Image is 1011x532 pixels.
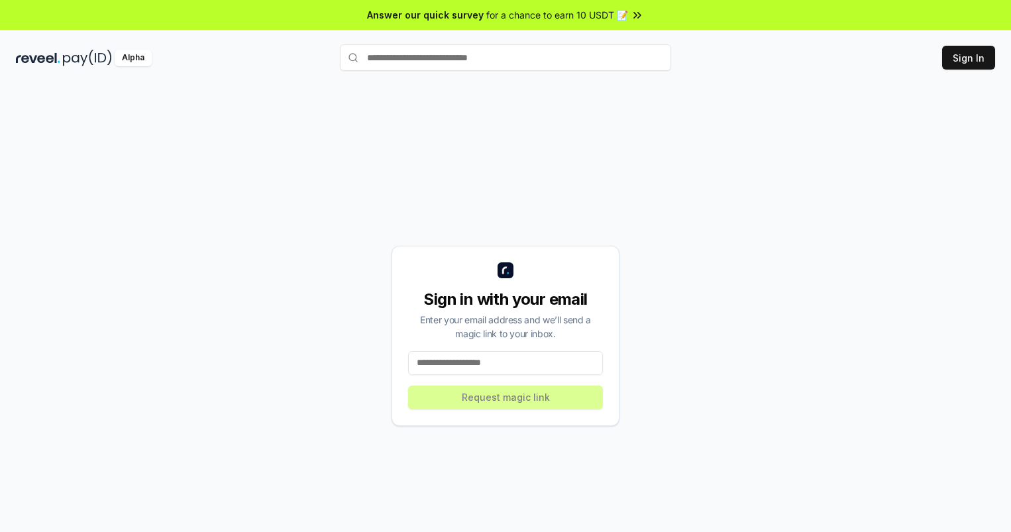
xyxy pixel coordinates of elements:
button: Sign In [942,46,995,70]
span: for a chance to earn 10 USDT 📝 [486,8,628,22]
div: Alpha [115,50,152,66]
div: Enter your email address and we’ll send a magic link to your inbox. [408,313,603,341]
span: Answer our quick survey [367,8,484,22]
img: logo_small [498,262,513,278]
div: Sign in with your email [408,289,603,310]
img: reveel_dark [16,50,60,66]
img: pay_id [63,50,112,66]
